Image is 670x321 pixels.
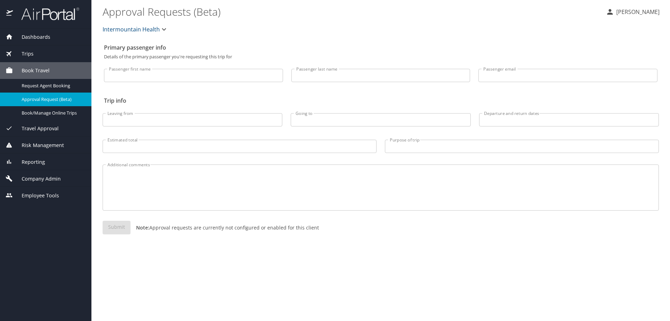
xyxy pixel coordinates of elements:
span: Company Admin [13,175,61,183]
p: Details of the primary passenger you're requesting this trip for [104,54,657,59]
span: Trips [13,50,33,58]
h1: Approval Requests (Beta) [103,1,600,22]
p: Approval requests are currently not configured or enabled for this client [131,224,319,231]
button: Intermountain Health [100,22,171,36]
img: icon-airportal.png [6,7,14,21]
p: [PERSON_NAME] [614,8,660,16]
span: Book/Manage Online Trips [22,110,83,116]
button: [PERSON_NAME] [603,6,662,18]
span: Book Travel [13,67,50,74]
span: Request Agent Booking [22,82,83,89]
span: Dashboards [13,33,50,41]
span: Intermountain Health [103,24,160,34]
span: Approval Request (Beta) [22,96,83,103]
span: Reporting [13,158,45,166]
strong: Note: [136,224,149,231]
img: airportal-logo.png [14,7,79,21]
span: Employee Tools [13,192,59,199]
h2: Trip info [104,95,657,106]
h2: Primary passenger info [104,42,657,53]
span: Travel Approval [13,125,59,132]
span: Risk Management [13,141,64,149]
